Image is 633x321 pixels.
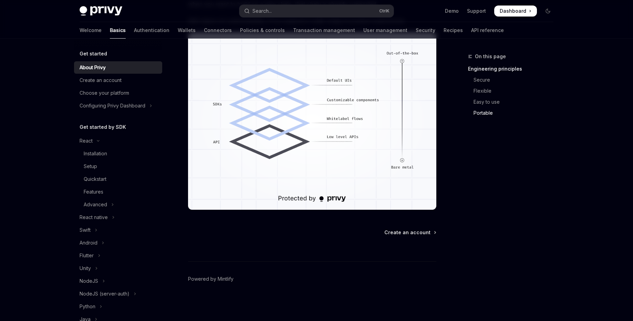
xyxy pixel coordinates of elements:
a: Recipes [444,22,463,39]
a: Wallets [178,22,196,39]
div: Setup [84,162,97,170]
span: Create an account [384,229,430,236]
a: Demo [445,8,459,14]
h5: Get started [80,50,107,58]
button: Toggle Android section [74,237,162,249]
div: Android [80,239,97,247]
button: Toggle Swift section [74,224,162,236]
div: Create an account [80,76,122,84]
span: Dashboard [500,8,526,14]
button: Toggle React native section [74,211,162,224]
a: Support [467,8,486,14]
a: Setup [74,160,162,173]
div: Choose your platform [80,89,129,97]
a: Security [416,22,435,39]
button: Toggle Advanced section [74,198,162,211]
a: Choose your platform [74,87,162,99]
a: Authentication [134,22,169,39]
img: images/Customization.png [188,32,436,210]
a: Installation [74,147,162,160]
div: Search... [252,7,272,15]
a: Features [74,186,162,198]
a: Welcome [80,22,102,39]
div: NodeJS (server-auth) [80,290,129,298]
a: Connectors [204,22,232,39]
h5: Get started by SDK [80,123,126,131]
button: Toggle React section [74,135,162,147]
button: Toggle NodeJS (server-auth) section [74,288,162,300]
a: Easy to use [468,96,559,107]
button: Toggle Unity section [74,262,162,275]
a: Secure [468,74,559,85]
a: Powered by Mintlify [188,276,234,282]
div: Advanced [84,200,107,209]
div: NodeJS [80,277,98,285]
a: Transaction management [293,22,355,39]
a: API reference [471,22,504,39]
a: Policies & controls [240,22,285,39]
div: Swift [80,226,91,234]
button: Toggle Python section [74,300,162,313]
button: Toggle Flutter section [74,249,162,262]
img: dark logo [80,6,122,16]
a: Flexible [468,85,559,96]
div: Python [80,302,95,311]
div: Quickstart [84,175,106,183]
button: Toggle dark mode [542,6,553,17]
a: Portable [468,107,559,118]
div: Configuring Privy Dashboard [80,102,145,110]
a: Quickstart [74,173,162,185]
a: Create an account [74,74,162,86]
div: Flutter [80,251,94,260]
button: Open search [239,5,394,17]
a: About Privy [74,61,162,74]
a: Basics [110,22,126,39]
div: About Privy [80,63,106,72]
span: On this page [475,52,506,61]
div: Unity [80,264,91,272]
span: Ctrl K [379,8,390,14]
div: React native [80,213,108,221]
button: Toggle Configuring Privy Dashboard section [74,100,162,112]
div: Installation [84,149,107,158]
a: Engineering principles [468,63,559,74]
a: User management [363,22,407,39]
div: React [80,137,93,145]
a: Dashboard [494,6,537,17]
a: Create an account [384,229,436,236]
button: Toggle NodeJS section [74,275,162,287]
div: Features [84,188,103,196]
